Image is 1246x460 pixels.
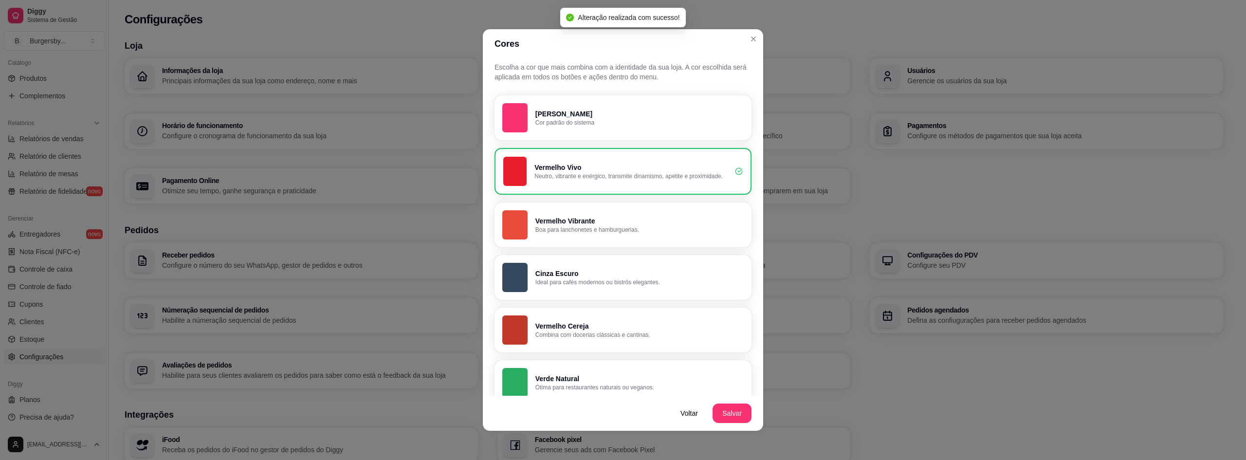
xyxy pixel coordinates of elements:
[495,255,751,300] button: Cinza EscuroIdeal para cafés modernos ou bistrôs elegantes.
[535,226,744,234] p: Boa para lanchonetes e hamburguerias.
[566,14,574,21] span: check-circle
[495,360,751,405] button: Verde NaturalÓtima para restaurantes naturais ou veganos.
[495,202,751,247] button: Vermelho VibranteBoa para lanchonetes e hamburguerias.
[535,119,744,127] p: Cor padrão do sistema
[535,278,744,286] p: Ideal para cafés modernos ou bistrôs elegantes.
[746,31,761,47] button: Close
[535,374,744,384] p: Verde Natural
[495,148,751,195] button: Vermelho VivoNeutro, vibrante e enérgico, transmite dinamismo, apetite e proximidade.
[483,29,763,58] header: Cores
[535,269,744,278] p: Cinza Escuro
[578,14,679,21] span: Alteração realizada com sucesso!
[670,404,709,423] button: Voltar
[495,62,751,82] p: Escolha a cor que mais combina com a identidade da sua loja. A cor escolhida será aplicada em tod...
[535,109,744,119] p: [PERSON_NAME]
[534,172,727,180] p: Neutro, vibrante e enérgico, transmite dinamismo, apetite e proximidade.
[535,216,744,226] p: Vermelho Vibrante
[495,308,751,352] button: Vermelho CerejaCombina com docerias clássicas e cantinas.
[535,384,744,391] p: Ótima para restaurantes naturais ou veganos.
[535,331,744,339] p: Combina com docerias clássicas e cantinas.
[495,95,751,140] button: [PERSON_NAME]Cor padrão do sistema
[534,163,727,172] p: Vermelho Vivo
[535,321,744,331] p: Vermelho Cereja
[713,404,751,423] button: Salvar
